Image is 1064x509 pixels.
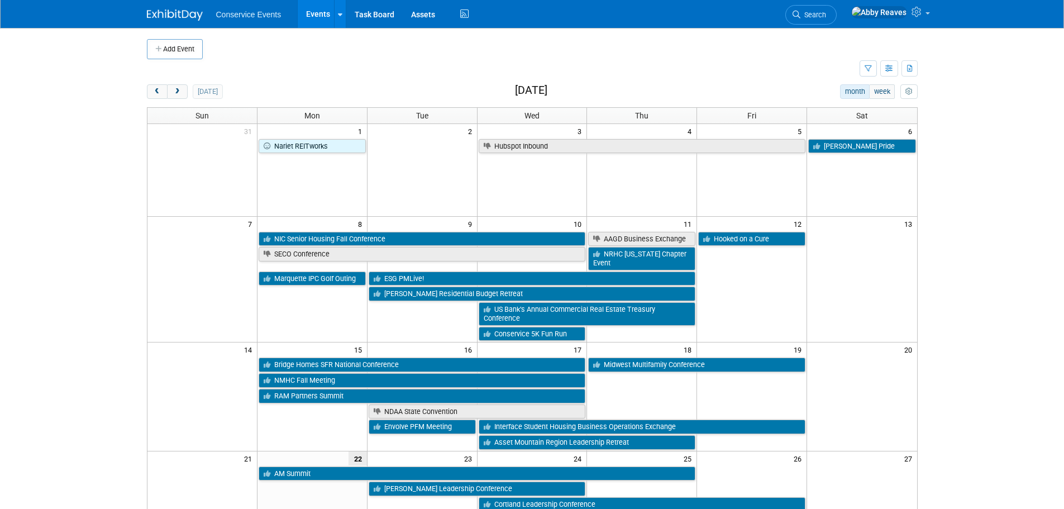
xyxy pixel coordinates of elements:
a: Midwest Multifamily Conference [588,358,805,372]
span: 17 [572,342,586,356]
button: myCustomButton [900,84,917,99]
span: 7 [247,217,257,231]
span: 20 [903,342,917,356]
a: Conservice 5K Fun Run [479,327,586,341]
span: Conservice Events [216,10,281,19]
a: NDAA State Convention [369,405,586,419]
a: NIC Senior Housing Fall Conference [259,232,586,246]
img: ExhibitDay [147,9,203,21]
span: Thu [635,111,648,120]
a: [PERSON_NAME] Leadership Conference [369,482,586,496]
button: week [869,84,895,99]
span: Sun [195,111,209,120]
span: 3 [576,124,586,138]
span: Mon [304,111,320,120]
a: Hooked on a Cure [698,232,805,246]
a: NRHC [US_STATE] Chapter Event [588,247,695,270]
button: Add Event [147,39,203,59]
span: 26 [793,451,807,465]
span: 11 [683,217,696,231]
span: 19 [793,342,807,356]
span: 2 [467,124,477,138]
span: 8 [357,217,367,231]
a: Search [785,5,837,25]
button: next [167,84,188,99]
span: 5 [796,124,807,138]
a: AAGD Business Exchange [588,232,695,246]
a: Envolve PFM Meeting [369,420,476,434]
span: Sat [856,111,868,120]
span: 6 [907,124,917,138]
a: NMHC Fall Meeting [259,373,586,388]
span: 14 [243,342,257,356]
a: RAM Partners Summit [259,389,586,403]
button: prev [147,84,168,99]
a: Asset Mountain Region Leadership Retreat [479,435,696,450]
a: Bridge Homes SFR National Conference [259,358,586,372]
span: 10 [572,217,586,231]
span: 13 [903,217,917,231]
a: [PERSON_NAME] Residential Budget Retreat [369,287,696,301]
span: 25 [683,451,696,465]
span: 12 [793,217,807,231]
a: Interface Student Housing Business Operations Exchange [479,420,806,434]
span: 1 [357,124,367,138]
a: ESG PMLive! [369,272,696,286]
span: Fri [747,111,756,120]
img: Abby Reaves [851,6,907,18]
span: 18 [683,342,696,356]
span: 21 [243,451,257,465]
a: AM Summit [259,467,695,481]
span: 22 [349,451,367,465]
span: 23 [463,451,477,465]
span: 4 [686,124,696,138]
a: Nariet REITworks [259,139,366,154]
a: [PERSON_NAME] Pride [808,139,915,154]
a: Hubspot Inbound [479,139,806,154]
span: Wed [524,111,540,120]
button: [DATE] [193,84,222,99]
button: month [840,84,870,99]
span: 27 [903,451,917,465]
span: 9 [467,217,477,231]
span: Search [800,11,826,19]
h2: [DATE] [515,84,547,97]
span: 31 [243,124,257,138]
span: 16 [463,342,477,356]
a: Marquette IPC Golf Outing [259,272,366,286]
span: Tue [416,111,428,120]
a: SECO Conference [259,247,586,261]
span: 24 [572,451,586,465]
a: US Bank’s Annual Commercial Real Estate Treasury Conference [479,302,696,325]
i: Personalize Calendar [905,88,913,96]
span: 15 [353,342,367,356]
